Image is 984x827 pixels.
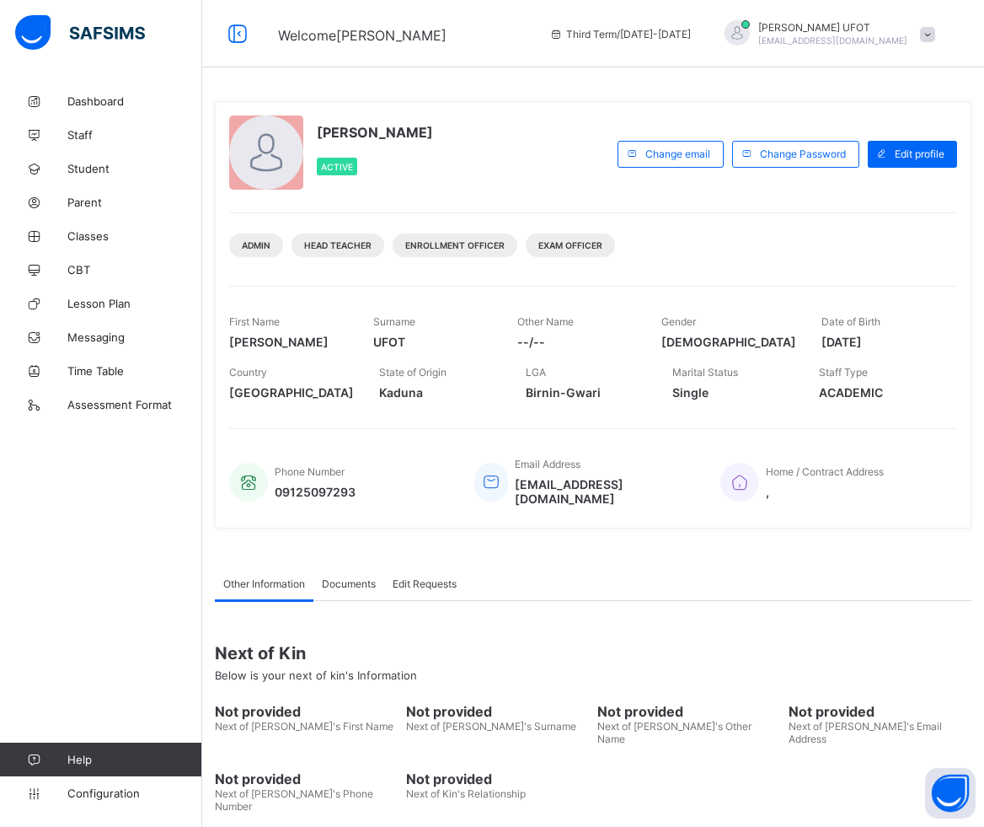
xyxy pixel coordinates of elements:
span: Assessment Format [67,398,202,411]
span: Edit profile [895,148,944,160]
span: Surname [373,315,415,328]
span: Marital Status [672,366,738,379]
span: Student [67,162,202,175]
span: [PERSON_NAME] UFOT [758,21,907,34]
span: Phone Number [275,465,345,478]
span: Birnin-Gwari [526,385,647,400]
span: Not provided [406,771,589,787]
img: safsims [15,15,145,51]
span: Not provided [406,703,589,720]
span: --/-- [517,335,636,349]
span: Configuration [67,787,201,800]
span: Help [67,753,201,766]
span: Change Password [760,148,846,160]
span: Next of Kin's Relationship [406,787,526,800]
span: Welcome [PERSON_NAME] [278,27,447,44]
span: Next of [PERSON_NAME]'s Phone Number [215,787,373,813]
span: Next of [PERSON_NAME]'s Email Address [789,720,942,745]
span: 09125097293 [275,485,356,499]
span: Email Address [515,458,580,470]
span: Exam Officer [538,240,602,250]
button: Open asap [925,768,976,819]
span: Staff [67,128,202,142]
span: Not provided [215,703,398,720]
span: Below is your next of kin's Information [215,669,417,682]
span: Other Name [517,315,574,328]
span: Not provided [215,771,398,787]
span: Lesson Plan [67,297,202,310]
span: Edit Requests [393,577,457,590]
span: ACADEMIC [819,385,940,400]
span: UFOT [373,335,492,349]
span: Staff Type [819,366,868,379]
span: Change email [645,148,710,160]
div: GABRIELUFOT [708,20,944,48]
span: [EMAIL_ADDRESS][DOMAIN_NAME] [758,35,907,46]
span: Next of [PERSON_NAME]'s Surname [406,720,576,733]
span: Active [321,162,353,172]
span: Single [672,385,794,400]
span: Messaging [67,330,202,344]
span: Gender [661,315,696,328]
span: Not provided [789,703,971,720]
span: Country [229,366,267,379]
span: Next of Kin [215,643,971,663]
span: First Name [229,315,280,328]
span: [GEOGRAPHIC_DATA] [229,385,354,400]
span: Next of [PERSON_NAME]'s Other Name [597,720,751,745]
span: Classes [67,229,202,243]
span: Documents [322,577,376,590]
span: Next of [PERSON_NAME]'s First Name [215,720,393,733]
span: Parent [67,196,202,209]
span: CBT [67,263,202,277]
span: , [766,485,884,499]
span: Dashboard [67,94,202,108]
span: Admin [242,240,270,250]
span: [PERSON_NAME] [317,124,433,141]
span: [EMAIL_ADDRESS][DOMAIN_NAME] [515,477,695,506]
span: Enrollment Officer [405,240,505,250]
span: [PERSON_NAME] [229,335,348,349]
span: [DEMOGRAPHIC_DATA] [661,335,796,349]
span: LGA [526,366,546,379]
span: Time Table [67,364,202,378]
span: Home / Contract Address [766,465,884,478]
span: Other Information [223,577,305,590]
span: session/term information [549,28,691,40]
span: Head Teacher [304,240,372,250]
span: Kaduna [379,385,500,400]
span: Not provided [597,703,780,720]
span: Date of Birth [821,315,880,328]
span: [DATE] [821,335,940,349]
span: State of Origin [379,366,447,379]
